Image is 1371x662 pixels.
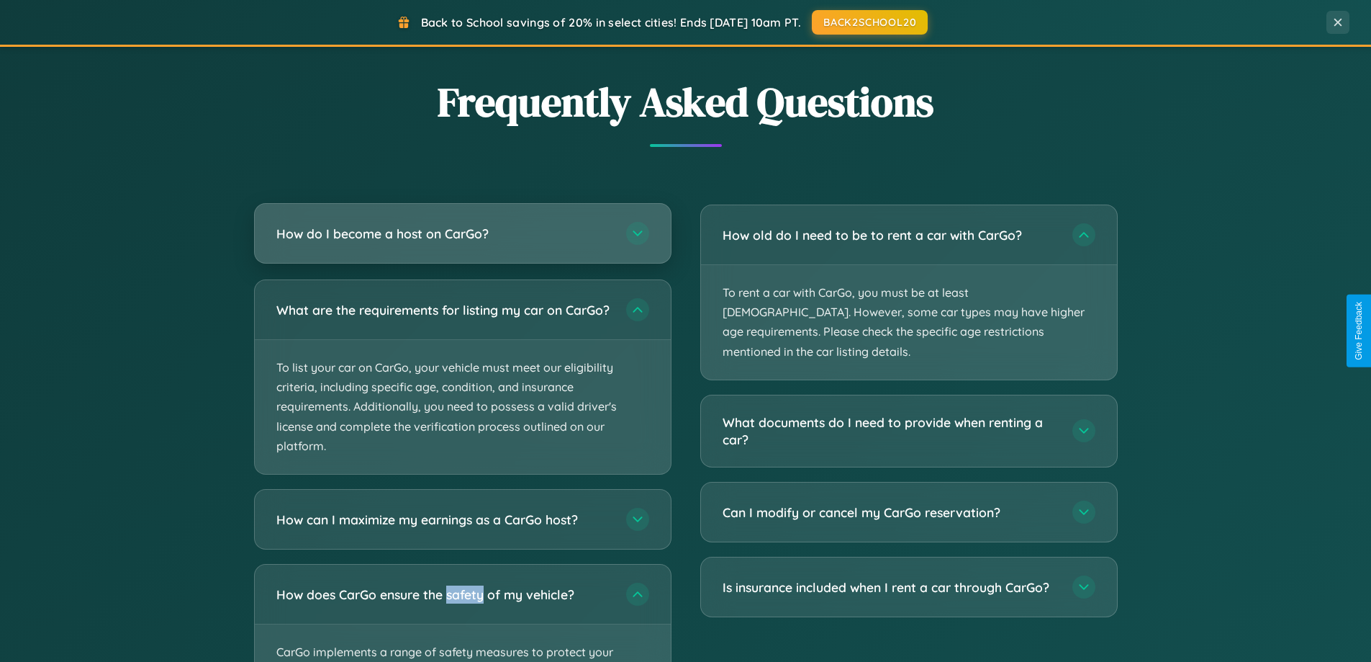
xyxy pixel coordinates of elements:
h3: What documents do I need to provide when renting a car? [723,413,1058,449]
button: BACK2SCHOOL20 [812,10,928,35]
h3: Is insurance included when I rent a car through CarGo? [723,578,1058,596]
h3: Can I modify or cancel my CarGo reservation? [723,504,1058,522]
h3: What are the requirements for listing my car on CarGo? [276,301,612,319]
h2: Frequently Asked Questions [254,74,1118,130]
div: Give Feedback [1354,302,1364,360]
h3: How can I maximize my earnings as a CarGo host? [276,511,612,529]
h3: How do I become a host on CarGo? [276,225,612,243]
h3: How does CarGo ensure the safety of my vehicle? [276,586,612,604]
p: To rent a car with CarGo, you must be at least [DEMOGRAPHIC_DATA]. However, some car types may ha... [701,265,1117,380]
p: To list your car on CarGo, your vehicle must meet our eligibility criteria, including specific ag... [255,340,671,474]
span: Back to School savings of 20% in select cities! Ends [DATE] 10am PT. [421,15,801,30]
h3: How old do I need to be to rent a car with CarGo? [723,226,1058,244]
